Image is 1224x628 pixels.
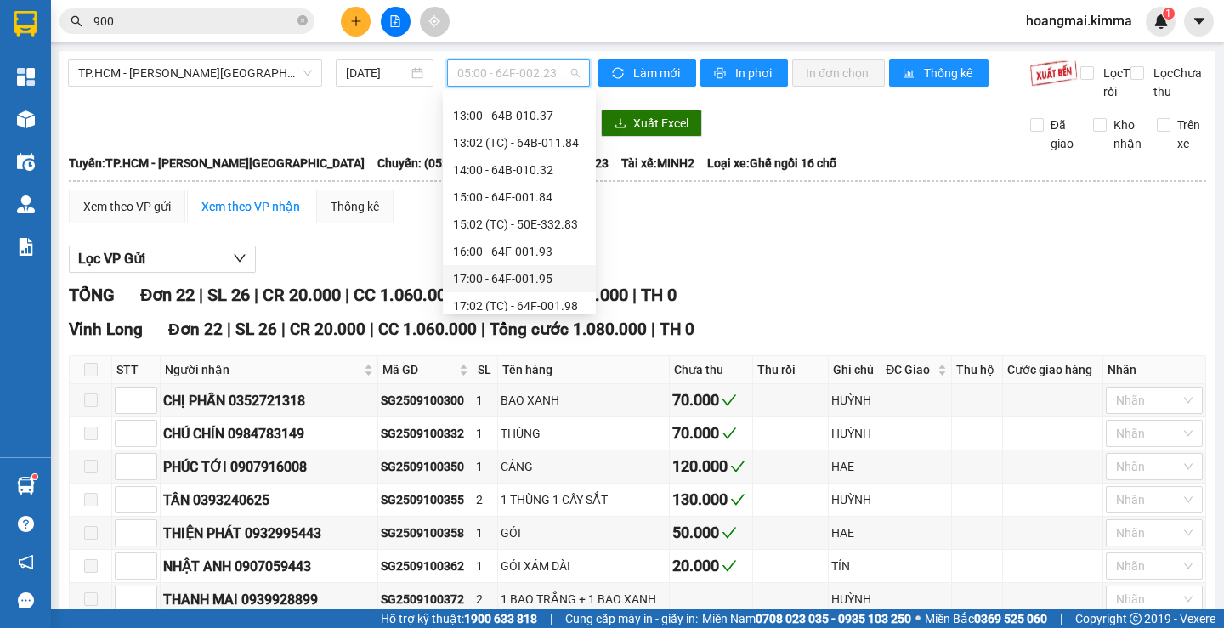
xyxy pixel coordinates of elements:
[886,360,934,379] span: ĐC Giao
[69,246,256,273] button: Lọc VP Gửi
[18,516,34,532] span: question-circle
[672,388,751,412] div: 70.000
[831,424,879,443] div: HUỲNH
[17,68,35,86] img: dashboard-icon
[889,59,989,87] button: bar-chartThống kê
[915,615,921,622] span: ⚪️
[730,492,745,507] span: check
[476,557,495,575] div: 1
[201,197,300,216] div: Xem theo VP nhận
[69,320,143,339] span: Vĩnh Long
[1147,64,1206,101] span: Lọc Chưa thu
[660,320,694,339] span: TH 0
[735,64,774,82] span: In phơi
[93,12,294,31] input: Tìm tên, số ĐT hoặc mã đơn
[501,590,666,608] div: 1 BAO TRẮNG + 1 BAO XANH
[235,320,277,339] span: SL 26
[453,297,586,315] div: 17:02 (TC) - 64F-001.98
[550,609,552,628] span: |
[651,320,655,339] span: |
[1130,613,1142,625] span: copyright
[831,457,879,476] div: HAE
[263,285,341,305] span: CR 20.000
[829,356,882,384] th: Ghi chú
[464,612,537,625] strong: 1900 633 818
[71,15,82,27] span: search
[199,285,203,305] span: |
[370,320,374,339] span: |
[420,7,450,37] button: aim
[722,558,737,574] span: check
[207,285,250,305] span: SL 26
[163,489,375,511] div: TÂN 0393240625
[476,590,495,608] div: 2
[1107,116,1148,153] span: Kho nhận
[1029,59,1078,87] img: 9k=
[290,320,365,339] span: CR 20.000
[297,14,308,30] span: close-circle
[32,474,37,479] sup: 1
[457,60,580,86] span: 05:00 - 64F-002.23
[601,110,702,137] button: downloadXuất Excel
[18,554,34,570] span: notification
[903,67,917,81] span: bar-chart
[163,556,375,577] div: NHẬT ANH 0907059443
[453,188,586,207] div: 15:00 - 64F-001.84
[924,64,975,82] span: Thống kê
[17,153,35,171] img: warehouse-icon
[1108,360,1201,379] div: Nhãn
[163,456,375,478] div: PHÚC TỚI 0907916008
[378,384,473,417] td: SG2509100300
[702,609,911,628] span: Miền Nam
[753,356,828,384] th: Thu rồi
[1165,8,1171,20] span: 1
[110,76,246,99] div: 0907702005
[428,15,440,27] span: aim
[722,525,737,540] span: check
[281,320,286,339] span: |
[377,154,501,173] span: Chuyến: (05:00 [DATE])
[700,59,788,87] button: printerIn phơi
[163,390,375,411] div: CHỊ PHẤN 0352721318
[453,133,586,152] div: 13:02 (TC) - 64B-011.84
[378,517,473,550] td: SG2509100358
[831,557,879,575] div: TÍN
[672,455,751,478] div: 120.000
[501,557,666,575] div: GÓI XÁM DÀI
[621,154,694,173] span: Tài xế: MINH2
[381,557,470,575] div: SG2509100362
[110,55,246,76] div: QUỐC AN
[18,592,34,608] span: message
[297,15,308,25] span: close-circle
[331,197,379,216] div: Thống kê
[83,197,171,216] div: Xem theo VP gửi
[722,393,737,408] span: check
[163,523,375,544] div: THIỆN PHÁT 0932995443
[792,59,885,87] button: In đơn chọn
[389,15,401,27] span: file-add
[69,156,365,170] b: Tuyến: TP.HCM - [PERSON_NAME][GEOGRAPHIC_DATA]
[498,356,670,384] th: Tên hàng
[378,320,477,339] span: CC 1.060.000
[925,609,1047,628] span: Miền Bắc
[831,490,879,509] div: HUỲNH
[707,154,836,173] span: Loại xe: Ghế ngồi 16 chỗ
[831,590,879,608] div: HUỲNH
[476,424,495,443] div: 1
[1060,609,1062,628] span: |
[476,457,495,476] div: 1
[565,609,698,628] span: Cung cấp máy in - giấy in:
[69,285,115,305] span: TỔNG
[501,457,666,476] div: CẢNG
[381,457,470,476] div: SG2509100350
[831,391,879,410] div: HUỲNH
[378,583,473,616] td: SG2509100372
[481,320,485,339] span: |
[341,7,371,37] button: plus
[453,161,586,179] div: 14:00 - 64B-010.32
[346,64,408,82] input: 11/09/2025
[476,523,495,542] div: 1
[501,523,666,542] div: GÓI
[730,459,745,474] span: check
[165,360,360,379] span: Người nhận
